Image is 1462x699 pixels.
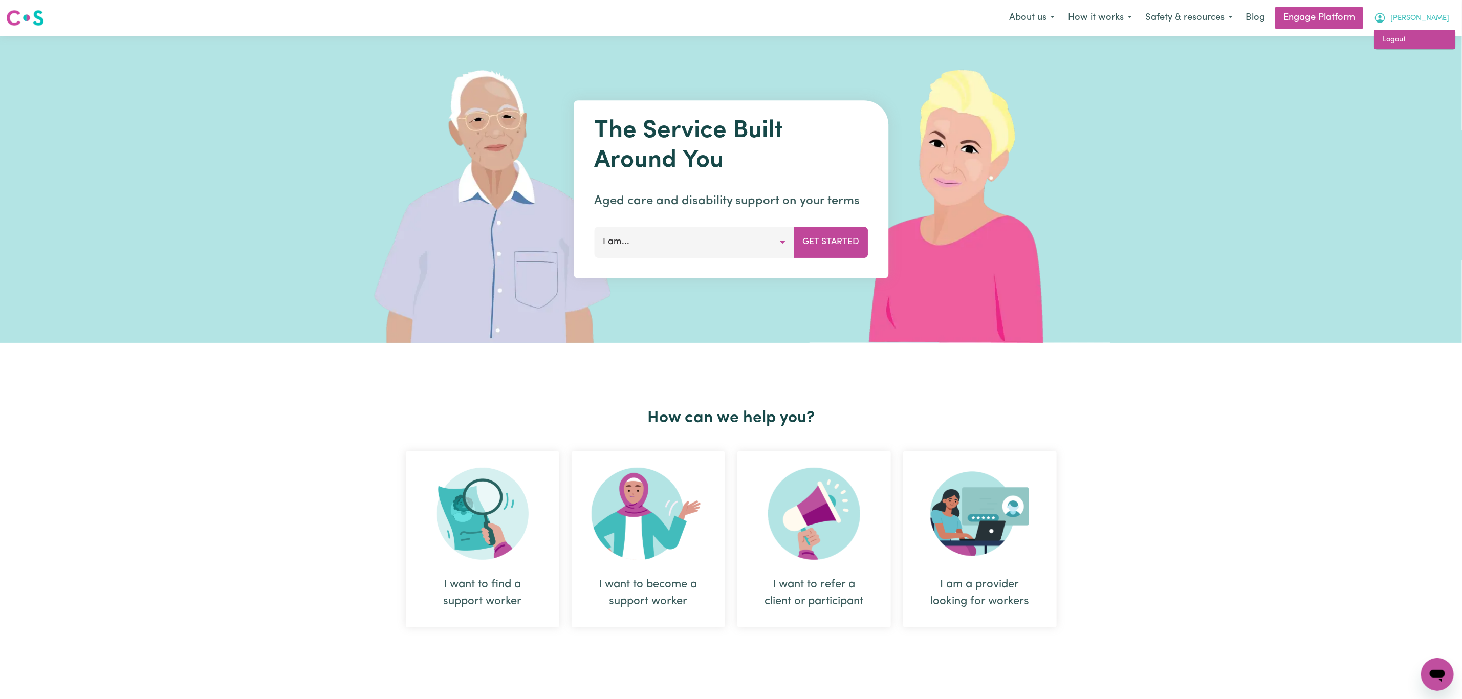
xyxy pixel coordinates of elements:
[594,117,868,176] h1: The Service Built Around You
[1421,658,1454,691] iframe: Button to launch messaging window, conversation in progress
[1061,7,1139,29] button: How it works
[1275,7,1363,29] a: Engage Platform
[768,468,860,560] img: Refer
[1374,30,1455,50] a: Logout
[1367,7,1456,29] button: My Account
[6,6,44,30] a: Careseekers logo
[400,408,1063,428] h2: How can we help you?
[794,227,868,257] button: Get Started
[1139,7,1239,29] button: Safety & resources
[594,192,868,210] p: Aged care and disability support on your terms
[1374,30,1456,50] div: My Account
[930,468,1030,560] img: Provider
[1239,7,1271,29] a: Blog
[437,468,529,560] img: Search
[406,451,559,627] div: I want to find a support worker
[572,451,725,627] div: I want to become a support worker
[596,576,701,610] div: I want to become a support worker
[737,451,891,627] div: I want to refer a client or participant
[762,576,866,610] div: I want to refer a client or participant
[592,468,705,560] img: Become Worker
[1390,13,1449,24] span: [PERSON_NAME]
[6,9,44,27] img: Careseekers logo
[1002,7,1061,29] button: About us
[928,576,1032,610] div: I am a provider looking for workers
[594,227,794,257] button: I am...
[903,451,1057,627] div: I am a provider looking for workers
[430,576,535,610] div: I want to find a support worker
